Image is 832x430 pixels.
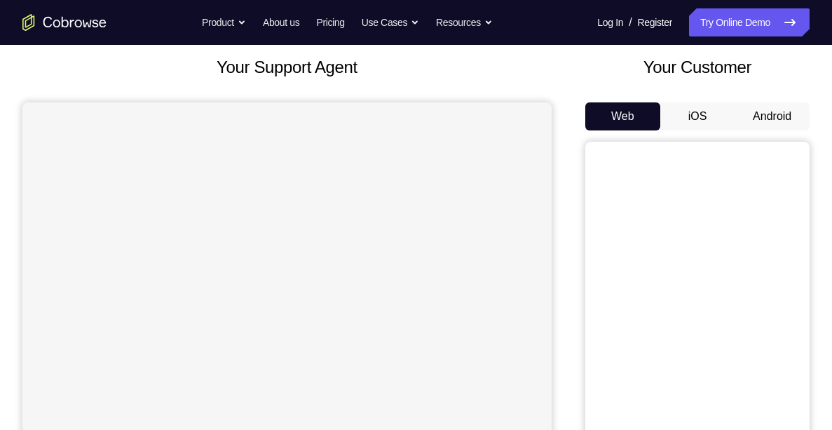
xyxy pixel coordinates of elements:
[436,8,493,36] button: Resources
[660,102,735,130] button: iOS
[362,8,419,36] button: Use Cases
[585,102,660,130] button: Web
[316,8,344,36] a: Pricing
[638,8,672,36] a: Register
[22,55,552,80] h2: Your Support Agent
[263,8,299,36] a: About us
[585,55,810,80] h2: Your Customer
[735,102,810,130] button: Android
[202,8,246,36] button: Product
[629,14,632,31] span: /
[22,14,107,31] a: Go to the home page
[689,8,810,36] a: Try Online Demo
[597,8,623,36] a: Log In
